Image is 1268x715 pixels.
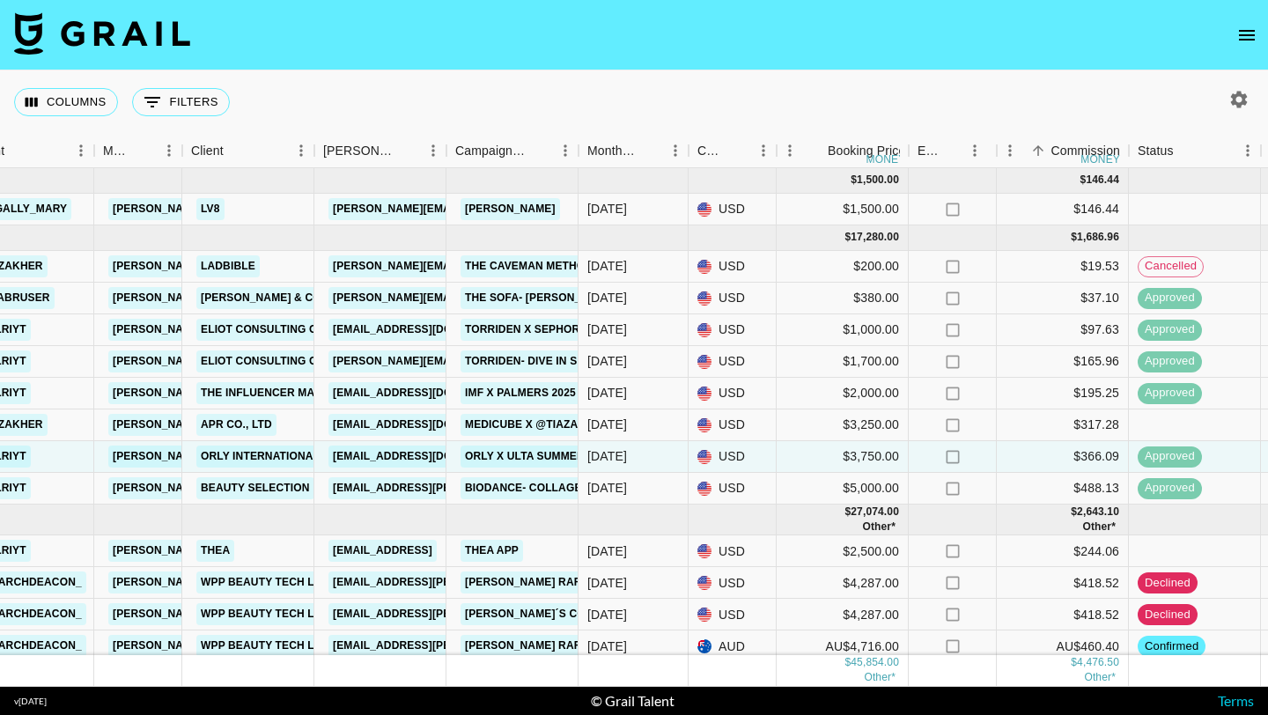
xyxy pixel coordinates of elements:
[689,251,777,283] div: USD
[196,446,324,468] a: ORLY International
[777,283,909,314] div: $380.00
[328,287,706,309] a: [PERSON_NAME][EMAIL_ADDRESS][PERSON_NAME][DOMAIN_NAME]
[587,352,627,370] div: Jul '25
[461,446,628,468] a: ORLY X ULTA Summer Reset
[726,138,750,163] button: Sort
[1071,505,1077,520] div: $
[1138,353,1202,370] span: approved
[196,319,377,341] a: Eliot Consulting Group LLC
[131,138,156,163] button: Sort
[108,571,486,593] a: [PERSON_NAME][EMAIL_ADDRESS][PERSON_NAME][DOMAIN_NAME]
[328,635,616,657] a: [EMAIL_ADDRESS][PERSON_NAME][DOMAIN_NAME]
[328,603,616,625] a: [EMAIL_ADDRESS][PERSON_NAME][DOMAIN_NAME]
[689,409,777,441] div: USD
[191,134,224,168] div: Client
[777,599,909,630] div: $4,287.00
[461,382,580,404] a: IMF x Palmers 2025
[689,346,777,378] div: USD
[777,473,909,505] div: $5,000.00
[942,138,967,163] button: Sort
[108,446,486,468] a: [PERSON_NAME][EMAIL_ADDRESS][PERSON_NAME][DOMAIN_NAME]
[108,603,486,625] a: [PERSON_NAME][EMAIL_ADDRESS][PERSON_NAME][DOMAIN_NAME]
[461,350,613,372] a: Torriden- Dive in Serum
[132,88,230,116] button: Show filters
[1138,385,1202,402] span: approved
[997,473,1129,505] div: $488.13
[1077,656,1119,671] div: 4,476.50
[1051,134,1120,168] div: Commission
[587,542,627,560] div: Aug '25
[689,378,777,409] div: USD
[851,656,899,671] div: 45,854.00
[689,567,777,599] div: USD
[777,409,909,441] div: $3,250.00
[689,630,777,662] div: AUD
[14,88,118,116] button: Select columns
[461,603,697,625] a: [PERSON_NAME]´s CCDS Sept campaign
[1129,134,1261,168] div: Status
[587,638,627,655] div: Aug '25
[803,138,828,163] button: Sort
[909,134,997,168] div: Expenses: Remove Commission?
[314,134,446,168] div: Booker
[997,567,1129,599] div: $418.52
[587,321,627,338] div: Jul '25
[323,134,395,168] div: [PERSON_NAME]
[1138,448,1202,465] span: approved
[1071,656,1077,671] div: $
[1138,575,1198,592] span: declined
[587,574,627,592] div: Aug '25
[288,137,314,164] button: Menu
[997,346,1129,378] div: $165.96
[638,138,662,163] button: Sort
[328,414,526,436] a: [EMAIL_ADDRESS][DOMAIN_NAME]
[108,198,486,220] a: [PERSON_NAME][EMAIL_ADDRESS][PERSON_NAME][DOMAIN_NAME]
[1026,138,1051,163] button: Sort
[1139,258,1203,275] span: cancelled
[328,382,526,404] a: [EMAIL_ADDRESS][DOMAIN_NAME]
[527,138,552,163] button: Sort
[4,138,29,163] button: Sort
[328,446,526,468] a: [EMAIL_ADDRESS][DOMAIN_NAME]
[1235,137,1261,164] button: Menu
[328,350,616,372] a: [PERSON_NAME][EMAIL_ADDRESS][DOMAIN_NAME]
[196,382,421,404] a: The Influencer Marketing Factory
[997,251,1129,283] div: $19.53
[455,134,527,168] div: Campaign (Type)
[689,194,777,225] div: USD
[851,505,899,520] div: 27,074.00
[689,535,777,567] div: USD
[328,477,616,499] a: [EMAIL_ADDRESS][PERSON_NAME][DOMAIN_NAME]
[750,137,777,164] button: Menu
[689,283,777,314] div: USD
[864,672,896,684] span: AU$ 9,432.00
[689,473,777,505] div: USD
[461,477,680,499] a: Biodance- Collage Cleansing Duo
[14,696,47,707] div: v [DATE]
[461,635,742,657] a: [PERSON_NAME] Rare Earth August Campaign
[1229,18,1264,53] button: open drawer
[777,630,909,662] div: AU$4,716.00
[777,137,803,164] button: Menu
[328,571,616,593] a: [EMAIL_ADDRESS][PERSON_NAME][DOMAIN_NAME]
[196,571,342,593] a: WPP Beauty Tech Labs
[108,350,486,372] a: [PERSON_NAME][EMAIL_ADDRESS][PERSON_NAME][DOMAIN_NAME]
[997,535,1129,567] div: $244.06
[1138,607,1198,623] span: declined
[103,134,131,168] div: Manager
[862,520,896,533] span: AU$ 9,432.00
[1138,638,1205,655] span: confirmed
[1086,173,1119,188] div: 146.44
[579,134,689,168] div: Month Due
[1174,138,1198,163] button: Sort
[777,194,909,225] div: $1,500.00
[662,137,689,164] button: Menu
[461,319,592,341] a: Torriden x Sephora
[446,134,579,168] div: Campaign (Type)
[395,138,420,163] button: Sort
[94,134,182,168] div: Manager
[1082,520,1116,533] span: AU$ 920.80
[1084,672,1116,684] span: AU$ 920.80
[156,137,182,164] button: Menu
[68,137,94,164] button: Menu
